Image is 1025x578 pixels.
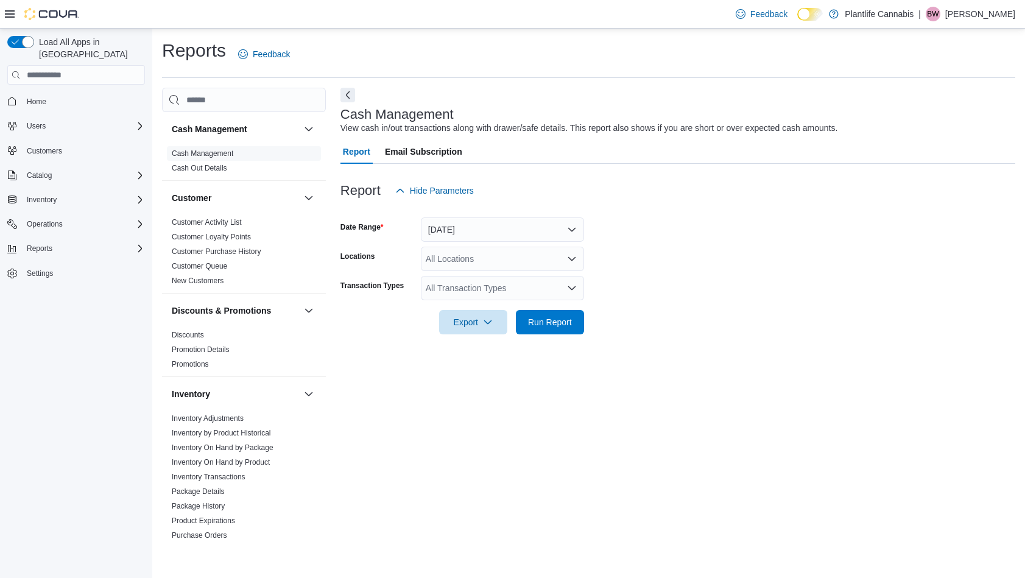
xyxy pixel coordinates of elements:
button: Settings [2,264,150,282]
a: Cash Management [172,149,233,158]
a: Customer Loyalty Points [172,233,251,241]
button: [DATE] [421,217,584,242]
div: Discounts & Promotions [162,328,326,376]
span: Customer Loyalty Points [172,232,251,242]
span: Catalog [22,168,145,183]
button: Customer [301,191,316,205]
div: Blair Willaims [926,7,940,21]
a: Feedback [731,2,792,26]
span: Settings [22,266,145,281]
input: Dark Mode [797,8,823,21]
span: Feedback [253,48,290,60]
h3: Discounts & Promotions [172,305,271,317]
button: Discounts & Promotions [172,305,299,317]
a: Discounts [172,331,204,339]
button: Inventory [2,191,150,208]
button: Inventory [172,388,299,400]
a: Feedback [233,42,295,66]
h1: Reports [162,38,226,63]
span: New Customers [172,276,224,286]
button: Cash Management [172,123,299,135]
p: [PERSON_NAME] [945,7,1015,21]
h3: Cash Management [340,107,454,122]
span: Inventory by Product Historical [172,428,271,438]
div: View cash in/out transactions along with drawer/safe details. This report also shows if you are s... [340,122,838,135]
span: Export [446,310,500,334]
span: Customers [27,146,62,156]
img: Cova [24,8,79,20]
h3: Report [340,183,381,198]
h3: Inventory [172,388,210,400]
a: Package History [172,502,225,510]
span: Customers [22,143,145,158]
span: Reports [22,241,145,256]
div: Inventory [162,411,326,577]
h3: Customer [172,192,211,204]
a: New Customers [172,277,224,285]
div: Cash Management [162,146,326,180]
label: Locations [340,252,375,261]
a: Customer Activity List [172,218,242,227]
button: Discounts & Promotions [301,303,316,318]
a: Purchase Orders [172,531,227,540]
span: Inventory Adjustments [172,414,244,423]
span: Inventory [22,192,145,207]
a: Settings [22,266,58,281]
a: Customer Queue [172,262,227,270]
a: Product Expirations [172,516,235,525]
label: Transaction Types [340,281,404,291]
span: Package History [172,501,225,511]
div: Customer [162,215,326,293]
span: Home [27,97,46,107]
p: Plantlife Cannabis [845,7,914,21]
button: Run Report [516,310,584,334]
h3: Cash Management [172,123,247,135]
a: Inventory Transactions [172,473,245,481]
button: Inventory [22,192,62,207]
button: Hide Parameters [390,178,479,203]
a: Inventory by Product Historical [172,429,271,437]
button: Open list of options [567,254,577,264]
span: Load All Apps in [GEOGRAPHIC_DATA] [34,36,145,60]
span: Inventory On Hand by Package [172,443,273,453]
span: Product Expirations [172,516,235,526]
span: Promotions [172,359,209,369]
label: Date Range [340,222,384,232]
span: Run Report [528,316,572,328]
span: Users [22,119,145,133]
span: Feedback [750,8,787,20]
span: Report [343,139,370,164]
button: Customer [172,192,299,204]
p: | [918,7,921,21]
a: Customers [22,144,67,158]
a: Inventory On Hand by Product [172,458,270,467]
button: Reports [2,240,150,257]
button: Home [2,92,150,110]
span: Customer Queue [172,261,227,271]
button: Users [2,118,150,135]
a: Inventory On Hand by Package [172,443,273,452]
button: Catalog [2,167,150,184]
span: Home [22,93,145,108]
span: Catalog [27,171,52,180]
button: Operations [22,217,68,231]
span: Inventory [27,195,57,205]
span: Discounts [172,330,204,340]
button: Users [22,119,51,133]
button: Catalog [22,168,57,183]
button: Open list of options [567,283,577,293]
span: Customer Purchase History [172,247,261,256]
button: Reports [22,241,57,256]
button: Operations [2,216,150,233]
button: Export [439,310,507,334]
span: Customer Activity List [172,217,242,227]
span: BW [927,7,939,21]
span: Package Details [172,487,225,496]
a: Home [22,94,51,109]
span: Operations [27,219,63,229]
span: Inventory Transactions [172,472,245,482]
a: Promotion Details [172,345,230,354]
